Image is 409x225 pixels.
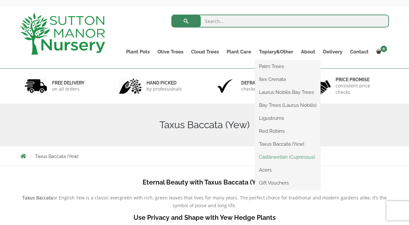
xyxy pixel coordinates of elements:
[255,113,320,123] a: Ligustrums
[143,178,267,186] b: Eternal Beauty with Taxus Baccata (Yew)
[22,195,53,201] b: Taxus Baccata
[255,165,320,175] a: Acers
[20,13,105,55] img: logo
[187,47,223,56] a: Cloud Trees
[171,15,389,28] input: Search...
[255,152,320,162] a: Castlewellan (Cupressus)
[346,47,372,56] a: Contact
[214,78,236,94] img: 3.jpg
[134,214,276,221] b: Use Privacy and Shape with Yew Hedge Plants
[154,47,187,56] a: Olive Trees
[122,47,154,56] a: Plant Pots
[255,139,320,149] a: Taxus Baccata (Yew)
[119,78,142,94] img: 2.jpg
[381,46,387,52] span: 0
[20,153,389,159] nav: Breadcrumbs
[53,195,387,208] span: or English Yew is a classic evergreen with rich, green leaves that lives for many years. The perf...
[336,83,385,96] p: consistent price checks
[52,80,84,86] h6: FREE DELIVERY
[52,86,84,92] p: on all orders
[146,80,182,86] h6: hand picked
[146,86,182,92] p: by professionals
[241,86,284,92] p: checked & Licensed
[255,62,320,71] a: Palm Trees
[255,47,297,56] a: Topiary&Other
[20,119,389,131] h1: Taxus Baccata (Yew)
[255,100,320,110] a: Bay Trees (Laurus Nobilis)
[255,74,320,84] a: Ilex Crenata
[241,80,284,86] h6: Defra approved
[297,47,319,56] a: About
[255,178,320,188] a: Gift Vouchers
[223,47,255,56] a: Plant Care
[35,154,79,159] span: Taxus Baccata (Yew)
[372,47,389,56] a: 0
[255,87,320,97] a: Laurus Nobilis Bay Trees
[319,47,346,56] a: Delivery
[255,126,320,136] a: Red Robins
[336,77,385,83] h6: Price promise
[25,78,47,94] img: 1.jpg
